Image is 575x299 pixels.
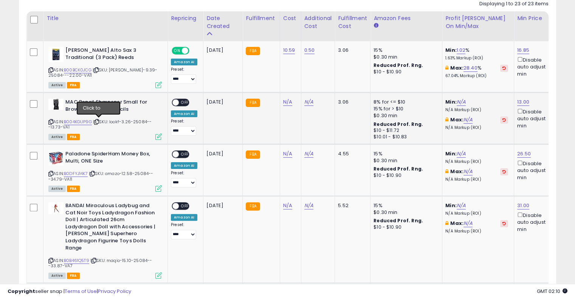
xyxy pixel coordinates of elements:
[517,150,531,158] a: 26.50
[374,150,436,157] div: 15%
[171,222,197,239] div: Preset:
[206,99,237,105] div: [DATE]
[283,46,295,54] a: 10.59
[65,288,97,295] a: Terms of Use
[374,121,423,127] b: Reduced Prof. Rng.
[338,150,364,157] div: 4.55
[246,150,260,159] small: FBA
[283,150,292,158] a: N/A
[517,46,529,54] a: 16.85
[304,46,315,54] a: 0.50
[374,217,423,224] b: Reduced Prof. Rng.
[445,65,508,79] div: %
[374,105,436,112] div: 15% for > $10
[463,168,473,175] a: N/A
[517,56,553,77] div: Disable auto adjust min
[374,54,436,60] div: $0.30 min
[338,14,367,30] div: Fulfillment Cost
[374,157,436,164] div: $0.30 min
[48,119,152,130] span: | SKU: lookf-3.26-25084---13.73-VA1
[46,14,164,22] div: Title
[172,48,182,54] span: ON
[479,0,549,8] div: Displaying 1 to 23 of 23 items
[171,170,197,187] div: Preset:
[246,14,276,22] div: Fulfillment
[374,166,423,172] b: Reduced Prof. Rng.
[338,47,364,54] div: 3.06
[445,73,508,79] p: 67.04% Markup (ROI)
[8,288,35,295] strong: Copyright
[457,150,466,158] a: N/A
[246,202,260,211] small: FBA
[8,288,131,295] div: seller snap | |
[517,202,529,209] a: 31.00
[304,150,313,158] a: N/A
[67,273,80,279] span: FBA
[304,202,313,209] a: N/A
[338,202,364,209] div: 5.52
[48,202,64,214] img: 21w3-LCy5tL._SL40_.jpg
[374,202,436,209] div: 15%
[188,48,200,54] span: OFF
[48,134,66,140] span: All listings currently available for purchase on Amazon
[48,170,153,182] span: | SKU: amazo-12.58-25084---34.79-VA11
[48,99,64,110] img: 31hDPyNHaTL._SL40_.jpg
[450,168,463,175] b: Max:
[64,170,88,177] a: B0DFYJ14K7
[67,186,80,192] span: FBA
[445,177,508,182] p: N/A Markup (ROI)
[457,98,466,106] a: N/A
[206,202,237,209] div: [DATE]
[48,257,152,269] span: | SKU: maqio-15.10-25084---33.87-VA7
[517,107,553,129] div: Disable auto adjust min
[374,209,436,216] div: $0.30 min
[48,186,66,192] span: All listings currently available for purchase on Amazon
[463,116,473,124] a: N/A
[374,62,423,68] b: Reduced Prof. Rng.
[517,211,553,233] div: Disable auto adjust min
[517,159,553,181] div: Disable auto adjust min
[445,65,448,70] i: This overrides the store level max markup for this listing
[304,14,332,30] div: Additional Cost
[445,211,508,216] p: N/A Markup (ROI)
[502,66,506,70] i: Revert to store-level Max Markup
[445,159,508,164] p: N/A Markup (ROI)
[171,67,197,84] div: Preset:
[463,220,473,227] a: N/A
[442,11,514,41] th: The percentage added to the cost of goods (COGS) that forms the calculator for Min & Max prices.
[65,202,157,253] b: BANDAI Miraculous Ladybug and Cat Noir Toys Ladydragon Fashion Doll | Articulated 26cm Ladydragon...
[206,150,237,157] div: [DATE]
[445,107,508,113] p: N/A Markup (ROI)
[517,14,556,22] div: Min Price
[445,125,508,130] p: N/A Markup (ROI)
[179,203,191,209] span: OFF
[179,99,191,106] span: OFF
[48,150,162,191] div: ASIN:
[450,116,463,123] b: Max:
[67,82,80,88] span: FBA
[65,99,157,115] b: MAC Pencil Sharpener Small for Brow, Eye and Lip Pencils
[48,67,157,78] span: | SKU: [PERSON_NAME]-9.39-25084---22.00-VA11
[64,67,91,73] a: B00BCK0JCG
[48,99,162,139] div: ASIN:
[450,220,463,227] b: Max:
[179,151,191,158] span: OFF
[304,98,313,106] a: N/A
[517,98,529,106] a: 13.00
[445,47,508,61] div: %
[445,150,457,157] b: Min:
[67,134,80,140] span: FBA
[246,47,260,55] small: FBA
[64,119,92,125] a: B004KGUP9G
[445,229,508,234] p: N/A Markup (ROI)
[450,64,463,71] b: Max:
[283,202,292,209] a: N/A
[64,257,89,264] a: B0B461Q5T9
[171,119,197,136] div: Preset:
[48,47,162,87] div: ASIN:
[283,98,292,106] a: N/A
[537,288,567,295] span: 2025-08-14 02:10 GMT
[445,46,457,54] b: Min:
[246,99,260,107] small: FBA
[48,273,66,279] span: All listings currently available for purchase on Amazon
